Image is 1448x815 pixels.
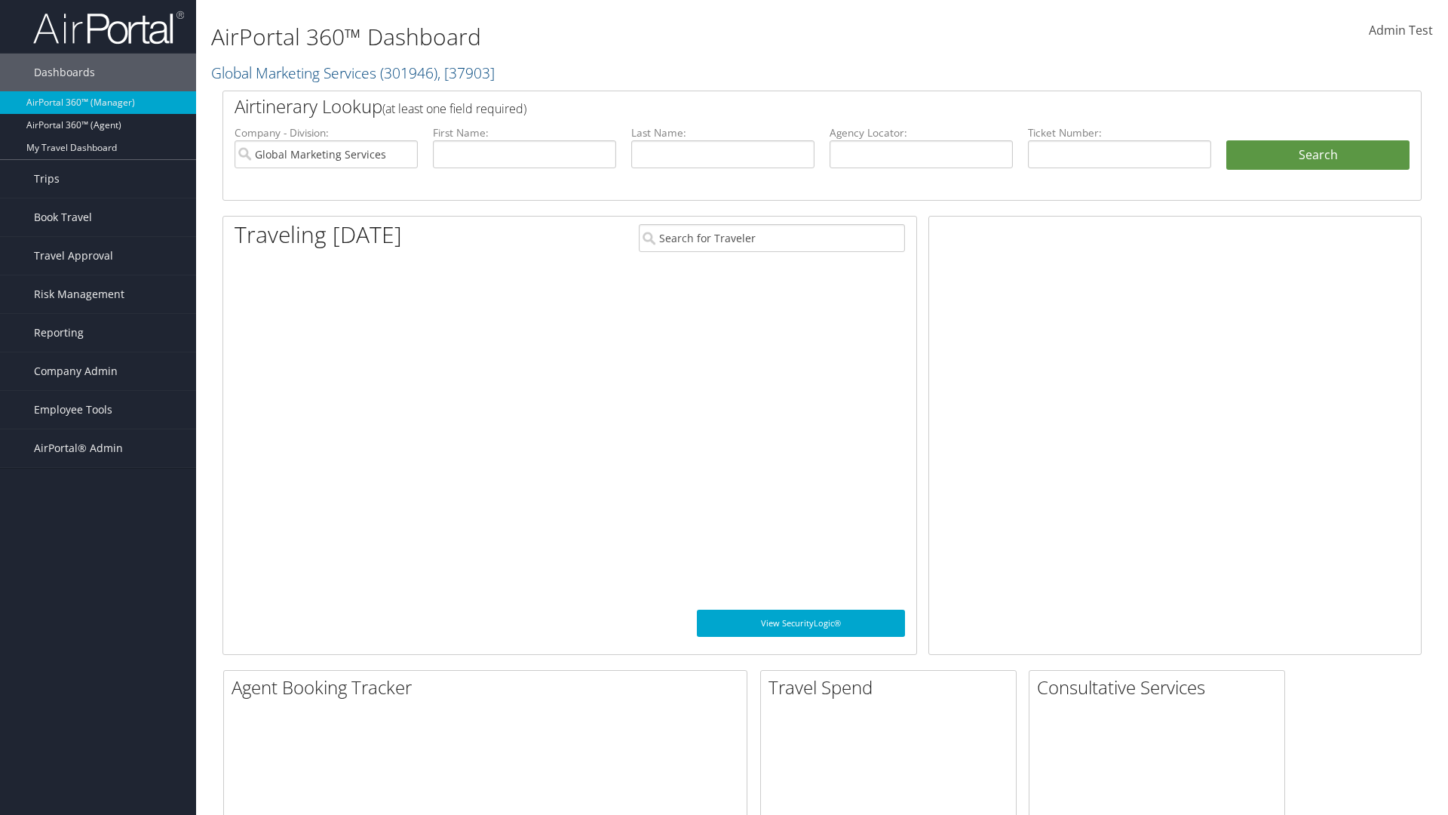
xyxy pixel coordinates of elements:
[235,94,1310,119] h2: Airtinerary Lookup
[830,125,1013,140] label: Agency Locator:
[232,675,747,700] h2: Agent Booking Tracker
[382,100,526,117] span: (at least one field required)
[211,63,495,83] a: Global Marketing Services
[1028,125,1211,140] label: Ticket Number:
[34,314,84,352] span: Reporting
[34,54,95,91] span: Dashboards
[34,198,92,236] span: Book Travel
[768,675,1016,700] h2: Travel Spend
[631,125,814,140] label: Last Name:
[1369,8,1433,54] a: Admin Test
[1226,140,1410,171] button: Search
[211,21,1026,53] h1: AirPortal 360™ Dashboard
[437,63,495,83] span: , [ 37903 ]
[380,63,437,83] span: ( 301946 )
[34,352,118,390] span: Company Admin
[697,610,905,637] a: View SecurityLogic®
[34,237,113,275] span: Travel Approval
[639,224,905,252] input: Search for Traveler
[433,125,616,140] label: First Name:
[1037,675,1284,700] h2: Consultative Services
[33,10,184,45] img: airportal-logo.png
[34,391,112,429] span: Employee Tools
[235,219,402,251] h1: Traveling [DATE]
[1369,22,1433,38] span: Admin Test
[34,429,123,467] span: AirPortal® Admin
[34,160,60,198] span: Trips
[235,125,418,140] label: Company - Division:
[34,275,124,313] span: Risk Management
